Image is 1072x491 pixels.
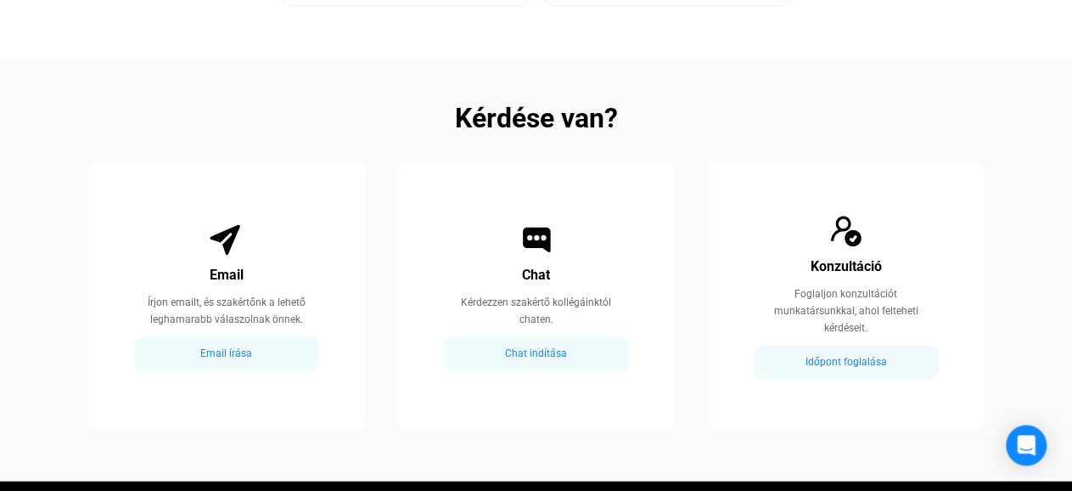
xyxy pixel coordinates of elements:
[444,294,628,328] div: Kérdezzen szakértő kollégáinktól chaten.
[134,336,319,370] button: Email írása
[754,345,939,379] button: Időpont foglalása
[139,343,314,364] div: Email írása
[1006,425,1047,466] div: Open Intercom Messenger
[449,343,624,364] div: Chat indítása
[134,294,318,328] div: Írjon emailt, és szakértőnk a lehető leghamarabb válaszolnak önnek.
[444,336,629,370] button: Chat indítása
[811,257,882,277] div: Konzultáció
[519,223,553,257] img: Chat
[522,265,550,285] div: Chat
[210,265,244,285] div: Email
[455,108,618,128] h2: Kérdése van?
[829,214,863,248] img: Consultation
[210,223,244,257] img: Email
[759,352,934,372] div: Időpont foglalása
[754,285,938,336] div: Foglaljon konzultációt munkatársunkkal, ahol felteheti kérdéseit.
